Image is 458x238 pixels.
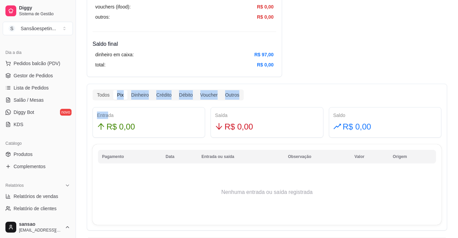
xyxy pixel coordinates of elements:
[95,13,110,21] article: outros:
[98,165,436,219] td: Nenhuma entrada ou saída registrada
[3,203,73,214] a: Relatório de clientes
[14,163,45,170] span: Complementos
[3,191,73,202] a: Relatórios de vendas
[127,90,153,100] div: Dinheiro
[14,151,33,158] span: Produtos
[19,221,62,227] span: sansao
[97,112,201,119] div: Entrada
[14,121,23,128] span: KDS
[162,150,198,163] th: Data
[14,97,44,103] span: Salão / Mesas
[224,120,253,133] span: R$ 0,00
[3,82,73,93] a: Lista de Pedidos
[14,109,34,116] span: Diggy Bot
[21,25,56,32] div: Sansãoespetin ...
[19,227,62,233] span: [EMAIL_ADDRESS][DOMAIN_NAME]
[3,3,73,19] a: DiggySistema de Gestão
[95,3,131,11] article: vouchers (ifood):
[351,150,389,163] th: Valor
[19,11,70,17] span: Sistema de Gestão
[284,150,351,163] th: Observação
[3,22,73,35] button: Select a team
[3,149,73,160] a: Produtos
[93,90,113,100] div: Todos
[5,183,24,188] span: Relatórios
[333,122,341,131] span: rise
[257,61,274,68] article: R$ 0,00
[95,51,134,58] article: dinheiro em caixa:
[95,61,105,68] article: total:
[3,70,73,81] a: Gestor de Pedidos
[8,25,15,32] span: S
[106,120,135,133] span: R$ 0,00
[215,122,223,131] span: arrow-down
[113,90,127,100] div: Pix
[93,40,276,48] h4: Saldo final
[257,13,274,21] article: R$ 0,00
[14,193,58,200] span: Relatórios de vendas
[389,150,436,163] th: Origem
[98,150,162,163] th: Pagamento
[221,90,243,100] div: Outros
[19,5,70,11] span: Diggy
[197,150,284,163] th: Entrada ou saída
[3,47,73,58] div: Dia a dia
[3,119,73,130] a: KDS
[215,112,319,119] div: Saída
[333,112,437,119] div: Saldo
[153,90,175,100] div: Crédito
[254,51,274,58] article: R$ 97,00
[97,122,105,131] span: arrow-up
[257,3,274,11] article: R$ 0,00
[3,107,73,118] a: Diggy Botnovo
[3,95,73,105] a: Salão / Mesas
[197,90,221,100] div: Voucher
[14,72,53,79] span: Gestor de Pedidos
[175,90,196,100] div: Débito
[14,84,49,91] span: Lista de Pedidos
[3,215,73,226] a: Relatório de mesas
[3,219,73,235] button: sansao[EMAIL_ADDRESS][DOMAIN_NAME]
[14,205,57,212] span: Relatório de clientes
[3,161,73,172] a: Complementos
[14,60,60,67] span: Pedidos balcão (PDV)
[343,120,371,133] span: R$ 0,00
[3,138,73,149] div: Catálogo
[3,58,73,69] button: Pedidos balcão (PDV)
